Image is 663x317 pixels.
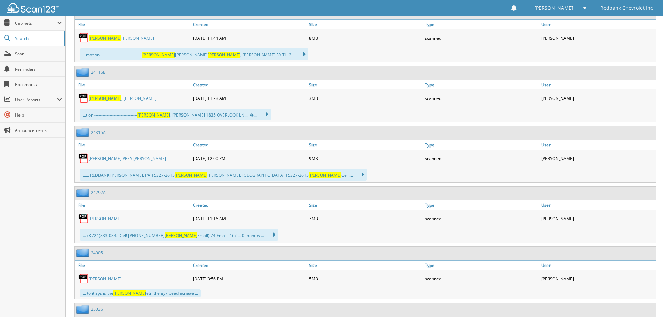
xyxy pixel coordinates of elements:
[80,109,271,120] div: ...tion ------------------------------- . [PERSON_NAME] 1835 OVERLOOK LN ... �...
[307,261,424,270] a: Size
[137,112,170,118] span: [PERSON_NAME]
[78,213,89,224] img: PDF.png
[191,91,307,105] div: [DATE] 11:28 AM
[78,274,89,284] img: PDF.png
[15,97,57,103] span: User Reports
[539,261,656,270] a: User
[307,80,424,89] a: Size
[76,188,91,197] img: folder2.png
[91,250,103,256] a: 24005
[539,31,656,45] div: [PERSON_NAME]
[89,216,121,222] a: [PERSON_NAME]
[89,35,121,41] span: [PERSON_NAME]
[89,95,156,101] a: [PERSON_NAME], [PERSON_NAME]
[91,69,106,75] a: 24116B
[539,200,656,210] a: User
[309,172,341,178] span: [PERSON_NAME]
[78,153,89,164] img: PDF.png
[89,95,121,101] span: [PERSON_NAME]
[15,35,61,41] span: Search
[539,20,656,29] a: User
[7,3,59,13] img: scan123-logo-white.svg
[191,140,307,150] a: Created
[307,20,424,29] a: Size
[307,31,424,45] div: 8MB
[539,151,656,165] div: [PERSON_NAME]
[78,93,89,103] img: PDF.png
[539,212,656,225] div: [PERSON_NAME]
[191,272,307,286] div: [DATE] 3:56 PM
[15,112,62,118] span: Help
[191,20,307,29] a: Created
[423,80,539,89] a: Type
[15,127,62,133] span: Announcements
[89,35,154,41] a: [PERSON_NAME][PERSON_NAME]
[191,31,307,45] div: [DATE] 11:44 AM
[76,305,91,314] img: folder2.png
[191,200,307,210] a: Created
[91,129,106,135] a: 24315A
[534,6,573,10] span: [PERSON_NAME]
[307,151,424,165] div: 9MB
[80,169,367,181] div: ...... REDBANK [PERSON_NAME], PA 15327-2615 [PERSON_NAME], [GEOGRAPHIC_DATA] 15327-2615 Cell;...
[423,212,539,225] div: scanned
[191,151,307,165] div: [DATE] 12:00 PM
[539,140,656,150] a: User
[75,20,191,29] a: File
[15,66,62,72] span: Reminders
[208,52,240,58] span: [PERSON_NAME]
[91,190,106,196] a: 24292A
[600,6,653,10] span: Redbank Chevrolet Inc
[539,80,656,89] a: User
[89,276,121,282] a: [PERSON_NAME]
[191,212,307,225] div: [DATE] 11:16 AM
[80,229,278,241] div: ... : ¢724)833-0345 Cel! [PHONE_NUMBER] Email) 74 Email: 4) 7 ... 0 months ...
[423,20,539,29] a: Type
[165,232,197,238] span: [PERSON_NAME]
[175,172,207,178] span: [PERSON_NAME]
[307,212,424,225] div: 7MB
[89,156,166,161] a: [PERSON_NAME] PRES [PERSON_NAME]
[113,290,146,296] span: [PERSON_NAME]
[628,284,663,317] iframe: Chat Widget
[423,31,539,45] div: scanned
[76,68,91,77] img: folder2.png
[15,81,62,87] span: Bookmarks
[423,91,539,105] div: scanned
[76,128,91,137] img: folder2.png
[91,306,103,312] a: 25036
[75,80,191,89] a: File
[423,200,539,210] a: Type
[423,261,539,270] a: Type
[191,261,307,270] a: Created
[423,272,539,286] div: scanned
[76,248,91,257] img: folder2.png
[75,140,191,150] a: File
[539,272,656,286] div: [PERSON_NAME]
[80,48,308,60] div: ...mation ------------------------------ [PERSON_NAME] , [PERSON_NAME] FAITH 2...
[75,261,191,270] a: File
[307,272,424,286] div: 5MB
[307,140,424,150] a: Size
[15,51,62,57] span: Scan
[80,289,201,297] div: ... to it ays is the etn the ey7 peed acneae ...
[142,52,175,58] span: [PERSON_NAME]
[539,91,656,105] div: [PERSON_NAME]
[75,200,191,210] a: File
[423,140,539,150] a: Type
[307,91,424,105] div: 3MB
[423,151,539,165] div: scanned
[191,80,307,89] a: Created
[78,33,89,43] img: PDF.png
[307,200,424,210] a: Size
[15,20,57,26] span: Cabinets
